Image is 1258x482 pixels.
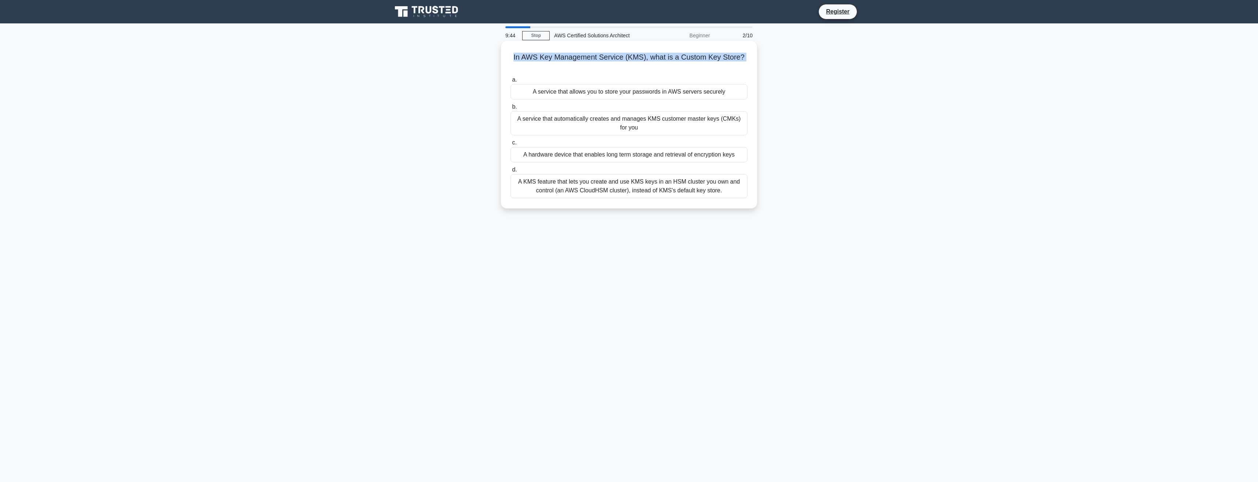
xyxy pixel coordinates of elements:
[512,139,516,146] span: c.
[714,28,757,43] div: 2/10
[650,28,714,43] div: Beginner
[822,7,854,16] a: Register
[501,28,522,43] div: 9:44
[511,111,747,135] div: A service that automatically creates and manages KMS customer master keys (CMKs) for you
[511,174,747,198] div: A KMS feature that lets you create and use KMS keys in an HSM cluster you own and control (an AWS...
[512,166,517,173] span: d.
[511,84,747,99] div: A service that allows you to store your passwords in AWS servers securely
[512,103,517,110] span: b.
[512,76,517,83] span: a.
[522,31,550,40] a: Stop
[510,53,748,71] h5: In AWS Key Management Service (KMS), what is a Custom Key Store?
[550,28,650,43] div: AWS Certified Solutions Architect
[511,147,747,162] div: A hardware device that enables long term storage and retrieval of encryption keys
